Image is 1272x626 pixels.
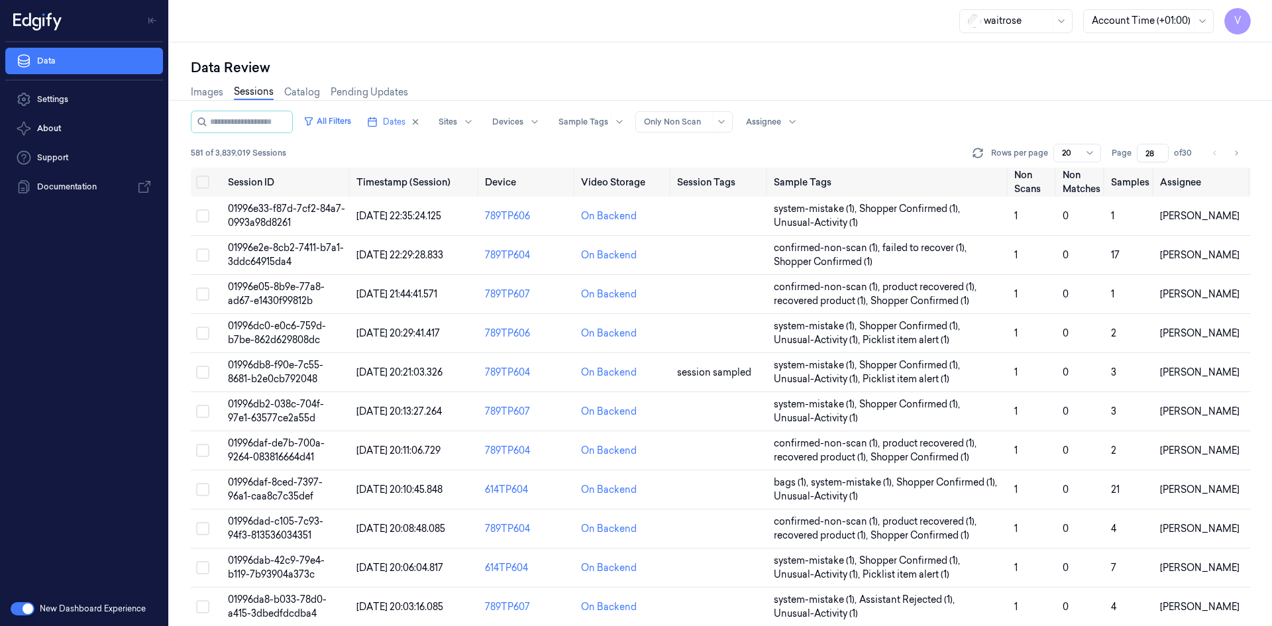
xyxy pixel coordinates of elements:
[196,327,209,340] button: Select row
[1111,484,1120,496] span: 21
[356,444,441,456] span: [DATE] 20:11:06.729
[331,85,408,99] a: Pending Updates
[863,568,949,582] span: Picklist item alert (1)
[1160,249,1240,261] span: [PERSON_NAME]
[581,248,637,262] div: On Backend
[1063,210,1069,222] span: 0
[1111,405,1116,417] span: 3
[1160,601,1240,613] span: [PERSON_NAME]
[991,147,1048,159] p: Rows per page
[196,600,209,613] button: Select row
[774,333,863,347] span: Unusual-Activity (1) ,
[774,529,871,543] span: recovered product (1) ,
[1057,168,1106,197] th: Non Matches
[1014,523,1018,535] span: 1
[485,561,570,575] div: 614TP604
[1227,144,1245,162] button: Go to next page
[1174,147,1195,159] span: of 30
[859,358,963,372] span: Shopper Confirmed (1) ,
[485,483,570,497] div: 614TP604
[5,86,163,113] a: Settings
[1063,288,1069,300] span: 0
[1106,168,1155,197] th: Samples
[228,515,323,541] span: 01996dad-c105-7c93-94f3-813536034351
[1014,366,1018,378] span: 1
[196,209,209,223] button: Select row
[774,476,811,490] span: bags (1) ,
[581,483,637,497] div: On Backend
[774,294,871,308] span: recovered product (1) ,
[774,241,882,255] span: confirmed-non-scan (1) ,
[1111,601,1116,613] span: 4
[1014,249,1018,261] span: 1
[1111,523,1116,535] span: 4
[356,288,437,300] span: [DATE] 21:44:41.571
[196,483,209,496] button: Select row
[1063,562,1069,574] span: 0
[581,444,637,458] div: On Backend
[228,398,324,424] span: 01996db2-038c-704f-97e1-63577ce2a55d
[576,168,672,197] th: Video Storage
[196,176,209,189] button: Select all
[863,372,949,386] span: Picklist item alert (1)
[480,168,576,197] th: Device
[882,241,969,255] span: failed to recover (1) ,
[774,372,863,386] span: Unusual-Activity (1) ,
[196,405,209,418] button: Select row
[774,593,859,607] span: system-mistake (1) ,
[581,209,637,223] div: On Backend
[1063,366,1069,378] span: 0
[1014,484,1018,496] span: 1
[1111,249,1120,261] span: 17
[356,523,445,535] span: [DATE] 20:08:48.085
[196,366,209,379] button: Select row
[871,529,969,543] span: Shopper Confirmed (1)
[859,593,957,607] span: Assistant Rejected (1) ,
[228,281,325,307] span: 01996e05-8b9e-77a8-ad67-e1430f99812b
[774,490,858,503] span: Unusual-Activity (1)
[774,216,858,230] span: Unusual-Activity (1)
[356,601,443,613] span: [DATE] 20:03:16.085
[351,168,480,197] th: Timestamp (Session)
[1063,327,1069,339] span: 0
[1063,444,1069,456] span: 0
[882,437,979,450] span: product recovered (1) ,
[196,287,209,301] button: Select row
[1014,562,1018,574] span: 1
[1111,288,1114,300] span: 1
[485,327,570,340] div: 789TP606
[142,10,163,31] button: Toggle Navigation
[581,287,637,301] div: On Backend
[5,144,163,171] a: Support
[196,561,209,574] button: Select row
[356,562,443,574] span: [DATE] 20:06:04.817
[1014,210,1018,222] span: 1
[485,444,570,458] div: 789TP604
[1063,405,1069,417] span: 0
[1111,327,1116,339] span: 2
[871,294,969,308] span: Shopper Confirmed (1)
[485,366,570,380] div: 789TP604
[196,248,209,262] button: Select row
[356,249,443,261] span: [DATE] 22:29:28.833
[774,397,859,411] span: system-mistake (1) ,
[1014,327,1018,339] span: 1
[1063,484,1069,496] span: 0
[581,561,637,575] div: On Backend
[1014,288,1018,300] span: 1
[228,359,323,385] span: 01996db8-f90e-7c55-8681-b2e0cb792048
[581,522,637,536] div: On Backend
[774,450,871,464] span: recovered product (1) ,
[768,168,1009,197] th: Sample Tags
[774,319,859,333] span: system-mistake (1) ,
[284,85,320,99] a: Catalog
[896,476,1000,490] span: Shopper Confirmed (1) ,
[1155,168,1251,197] th: Assignee
[228,242,344,268] span: 01996e2e-8cb2-7411-b7a1-3ddc64915da4
[485,209,570,223] div: 789TP606
[859,554,963,568] span: Shopper Confirmed (1) ,
[1009,168,1057,197] th: Non Scans
[228,437,325,463] span: 01996daf-de7b-700a-9264-083816664d41
[882,280,979,294] span: product recovered (1) ,
[356,405,442,417] span: [DATE] 20:13:27.264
